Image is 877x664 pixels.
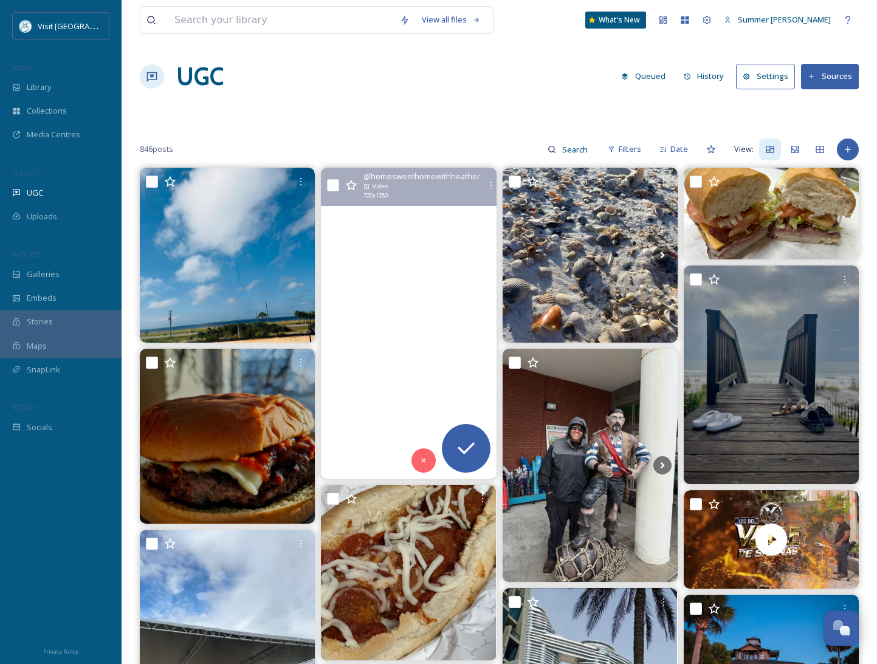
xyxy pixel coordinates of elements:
button: Settings [736,64,795,89]
button: History [678,64,731,88]
span: SnapLink [27,364,60,375]
span: WIDGETS [12,250,40,259]
span: Galleries [27,269,60,280]
img: This is the actual view from two of our brand-new townhomes — just a 2-minute walk from the beach... [140,168,315,343]
img: Stack it high, keep it classic, or mix it up — our deli is rolling out subs your way. 🥪✨ Choose f... [684,168,859,259]
a: Settings [736,64,801,89]
span: UGC [27,187,43,199]
img: Saucy. Cheesy. Savory. Our meatball sub is basically comfort food with a handle. 🥖🍅🧀 #DeliFavorit... [321,485,496,660]
span: COLLECT [12,168,38,177]
span: Privacy Policy [43,648,78,655]
span: Library [27,81,51,93]
img: download%20%282%29.png [19,20,32,32]
a: Summer [PERSON_NAME] [718,8,837,32]
button: Open Chat [824,611,859,646]
img: Your sign that it’s going to be a good day. ❤️🏖️☀️ [684,265,859,484]
span: Embeds [27,292,57,304]
span: Stories [27,316,53,327]
img: That burrito. 😍 #abomadventures #portstjoe #burrito #quatroslocostacos #civeche #yum #rvtravel #h... [503,349,678,582]
input: Search your library [168,7,394,33]
span: MEDIA [12,63,33,72]
span: SOCIALS [12,403,36,412]
span: Video [373,182,388,191]
span: Uploads [27,211,57,222]
span: View: [734,143,754,155]
a: What's New [585,12,646,29]
a: View all files [416,8,487,32]
span: Visit [GEOGRAPHIC_DATA] [38,20,132,32]
a: History [678,64,737,88]
span: Socials [27,422,52,433]
span: Summer [PERSON_NAME] [738,14,831,25]
span: Media Centres [27,129,80,140]
span: @ homesweethomewithheather [363,171,480,182]
a: Privacy Policy [43,643,78,658]
button: Queued [615,64,672,88]
button: Sources [801,64,859,89]
video: El paseo vallenato contrataciones 8180157905 #wewa #cumbia #mty [684,490,859,589]
img: thumbnail [684,490,859,589]
span: 720 x 1280 [363,191,388,200]
span: Date [670,143,688,155]
video: 🌊 Hidden gem!! The Gulf Breeze Beach Day Use area at Cape San Blas State Park is the perfect litt... [321,168,496,479]
a: Queued [615,64,678,88]
img: Burger Week ChiliBurger With french frie,salad . . . #tigf #thisisgardenfood #burgerweek #burgert... [140,349,315,524]
img: 🍁✨ Fall is one of the most magical times to visit Cape San Blas — and we have just a few days lef... [503,168,678,343]
span: Maps [27,340,47,352]
a: UGC [176,58,224,95]
span: 846 posts [140,143,173,155]
span: Collections [27,105,67,117]
span: Filters [619,143,641,155]
input: Search [556,137,596,162]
